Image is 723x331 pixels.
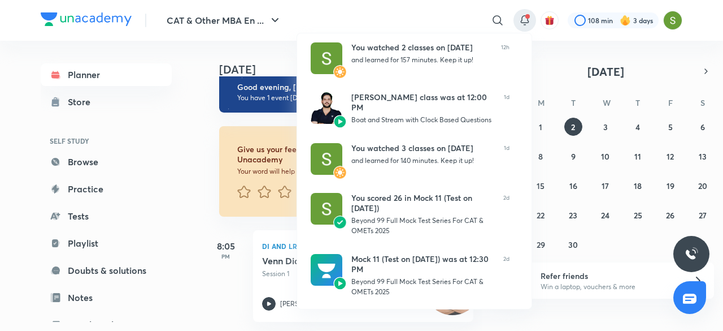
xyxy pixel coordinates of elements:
img: Avatar [311,92,342,124]
a: AvatarAvatarYou scored 26 in Mock 11 (Test on [DATE])Beyond 99 Full Mock Test Series For CAT & OM... [297,184,523,245]
a: AvatarAvatarYou watched 2 classes on [DATE]and learned for 157 minutes. Keep it up!12h [297,33,523,83]
div: [PERSON_NAME] class was at 12:00 PM [351,92,495,113]
a: AvatarAvatarYou watched 3 classes on [DATE]and learned for 140 minutes. Keep it up!1d [297,134,523,184]
div: You scored 26 in Mock 11 (Test on [DATE]) [351,193,494,213]
img: Avatar [311,143,342,175]
div: and learned for 140 minutes. Keep it up! [351,156,495,166]
div: You watched 3 classes on [DATE] [351,143,495,153]
span: 12h [501,42,509,74]
div: Beyond 99 Full Mock Test Series For CAT & OMETs 2025 [351,216,494,236]
span: 2d [503,254,509,297]
img: Avatar [311,193,342,225]
span: 1d [504,92,509,125]
img: Avatar [311,254,342,286]
img: Avatar [333,216,347,229]
a: AvatarAvatarMock 11 (Test on [DATE]) was at 12:30 PMBeyond 99 Full Mock Test Series For CAT & OME... [297,245,523,306]
a: AvatarAvatar[PERSON_NAME] class was at 12:00 PMBoat and Stream with Clock Based Questions1d [297,83,523,134]
span: 1d [504,143,509,175]
img: Avatar [333,277,347,290]
img: Avatar [333,65,347,79]
img: Avatar [333,166,347,179]
div: Boat and Stream with Clock Based Questions [351,115,495,125]
div: You watched 2 classes on [DATE] [351,42,492,53]
img: Avatar [311,42,342,74]
div: Mock 11 (Test on [DATE]) was at 12:30 PM [351,254,494,274]
div: Beyond 99 Full Mock Test Series For CAT & OMETs 2025 [351,277,494,297]
span: 2d [503,193,509,236]
div: and learned for 157 minutes. Keep it up! [351,55,492,65]
img: Avatar [333,115,347,128]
